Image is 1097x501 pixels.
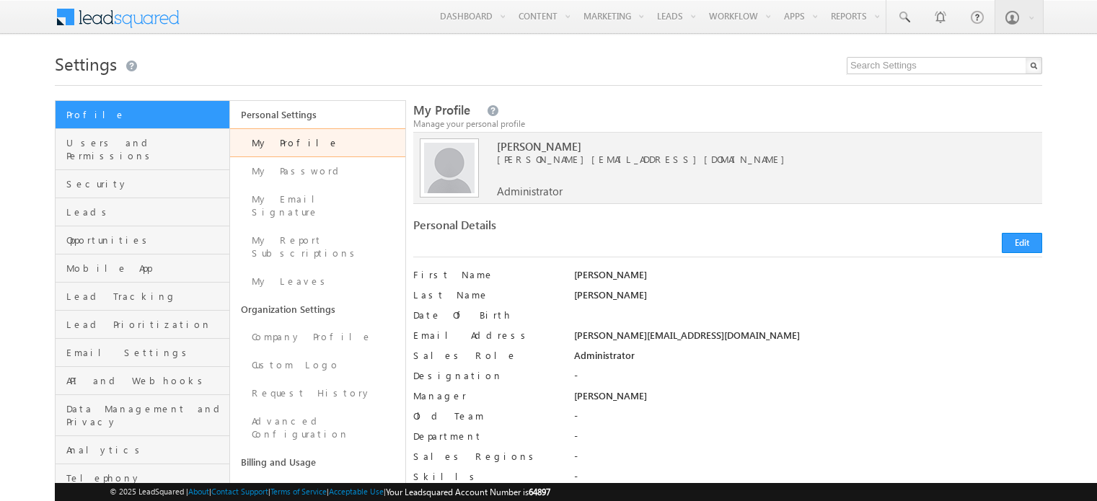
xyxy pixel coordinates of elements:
[66,136,226,162] span: Users and Permissions
[66,374,226,387] span: API and Webhooks
[56,436,229,464] a: Analytics
[66,471,226,484] span: Telephony
[211,487,268,496] a: Contact Support
[66,443,226,456] span: Analytics
[56,198,229,226] a: Leads
[230,101,405,128] a: Personal Settings
[497,185,563,198] span: Administrator
[56,226,229,254] a: Opportunities
[56,339,229,367] a: Email Settings
[574,349,1042,369] div: Administrator
[66,205,226,218] span: Leads
[270,487,327,496] a: Terms of Service
[413,430,558,443] label: Department
[497,153,1000,166] span: [PERSON_NAME][EMAIL_ADDRESS][DOMAIN_NAME]
[230,379,405,407] a: Request History
[230,296,405,323] a: Organization Settings
[66,234,226,247] span: Opportunities
[574,329,1042,349] div: [PERSON_NAME][EMAIL_ADDRESS][DOMAIN_NAME]
[110,485,550,499] span: © 2025 LeadSquared | | | | |
[66,318,226,331] span: Lead Prioritization
[230,351,405,379] a: Custom Logo
[413,349,558,362] label: Sales Role
[230,267,405,296] a: My Leaves
[230,323,405,351] a: Company Profile
[66,177,226,190] span: Security
[574,409,1042,430] div: -
[66,346,226,359] span: Email Settings
[386,487,550,497] span: Your Leadsquared Account Number is
[413,409,558,422] label: Old Team
[188,487,209,496] a: About
[529,487,550,497] span: 64897
[56,283,229,311] a: Lead Tracking
[230,407,405,448] a: Advanced Configuration
[56,464,229,492] a: Telephony
[847,57,1042,74] input: Search Settings
[574,369,1042,389] div: -
[574,430,1042,450] div: -
[574,389,1042,409] div: [PERSON_NAME]
[574,288,1042,309] div: [PERSON_NAME]
[230,185,405,226] a: My Email Signature
[56,367,229,395] a: API and Webhooks
[413,118,1042,130] div: Manage your personal profile
[56,101,229,129] a: Profile
[413,329,558,342] label: Email Address
[230,157,405,185] a: My Password
[66,108,226,121] span: Profile
[574,268,1042,288] div: [PERSON_NAME]
[413,450,558,463] label: Sales Regions
[56,311,229,339] a: Lead Prioritization
[413,369,558,382] label: Designation
[413,268,558,281] label: First Name
[329,487,384,496] a: Acceptable Use
[413,218,720,239] div: Personal Details
[230,448,405,476] a: Billing and Usage
[497,140,1000,153] span: [PERSON_NAME]
[66,402,226,428] span: Data Management and Privacy
[56,395,229,436] a: Data Management and Privacy
[230,226,405,267] a: My Report Subscriptions
[1002,233,1042,253] button: Edit
[413,470,558,483] label: Skills
[56,170,229,198] a: Security
[230,128,405,157] a: My Profile
[66,262,226,275] span: Mobile App
[413,288,558,301] label: Last Name
[55,52,117,75] span: Settings
[413,102,470,118] span: My Profile
[574,450,1042,470] div: -
[413,309,558,322] label: Date Of Birth
[413,389,558,402] label: Manager
[574,470,1042,490] div: -
[56,254,229,283] a: Mobile App
[56,129,229,170] a: Users and Permissions
[66,290,226,303] span: Lead Tracking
